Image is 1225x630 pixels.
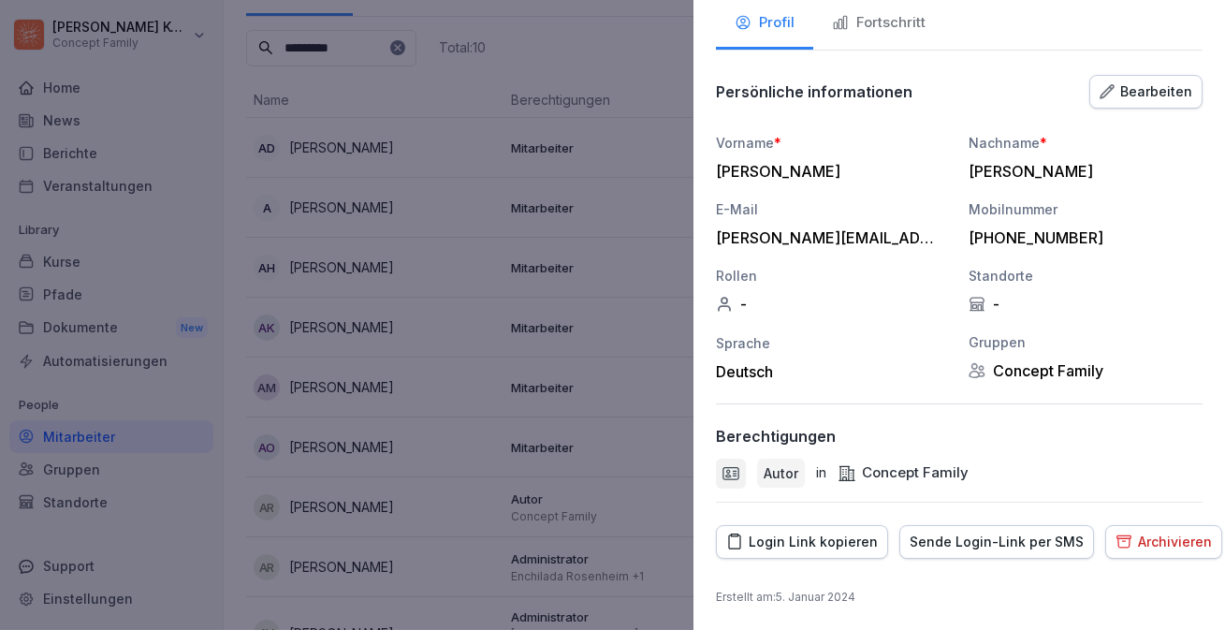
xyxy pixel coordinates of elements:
[716,199,950,219] div: E-Mail
[716,427,836,446] p: Berechtigungen
[969,133,1203,153] div: Nachname
[716,162,941,181] div: [PERSON_NAME]
[1105,525,1222,559] button: Archivieren
[969,266,1203,286] div: Standorte
[716,228,941,247] div: [PERSON_NAME][EMAIL_ADDRESS][PERSON_NAME][DOMAIN_NAME]
[726,532,878,552] div: Login Link kopieren
[716,133,950,153] div: Vorname
[969,361,1203,380] div: Concept Family
[764,463,798,483] p: Autor
[735,12,795,34] div: Profil
[716,333,950,353] div: Sprache
[716,266,950,286] div: Rollen
[969,332,1203,352] div: Gruppen
[716,589,1203,606] p: Erstellt am : 5. Januar 2024
[969,162,1193,181] div: [PERSON_NAME]
[899,525,1094,559] button: Sende Login-Link per SMS
[816,462,826,484] p: in
[716,525,888,559] button: Login Link kopieren
[1100,81,1192,102] div: Bearbeiten
[716,295,950,314] div: -
[832,12,926,34] div: Fortschritt
[716,82,912,101] p: Persönliche informationen
[969,228,1193,247] div: [PHONE_NUMBER]
[969,199,1203,219] div: Mobilnummer
[910,532,1084,552] div: Sende Login-Link per SMS
[969,295,1203,314] div: -
[716,362,950,381] div: Deutsch
[1089,75,1203,109] button: Bearbeiten
[1116,532,1212,552] div: Archivieren
[838,462,969,484] div: Concept Family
